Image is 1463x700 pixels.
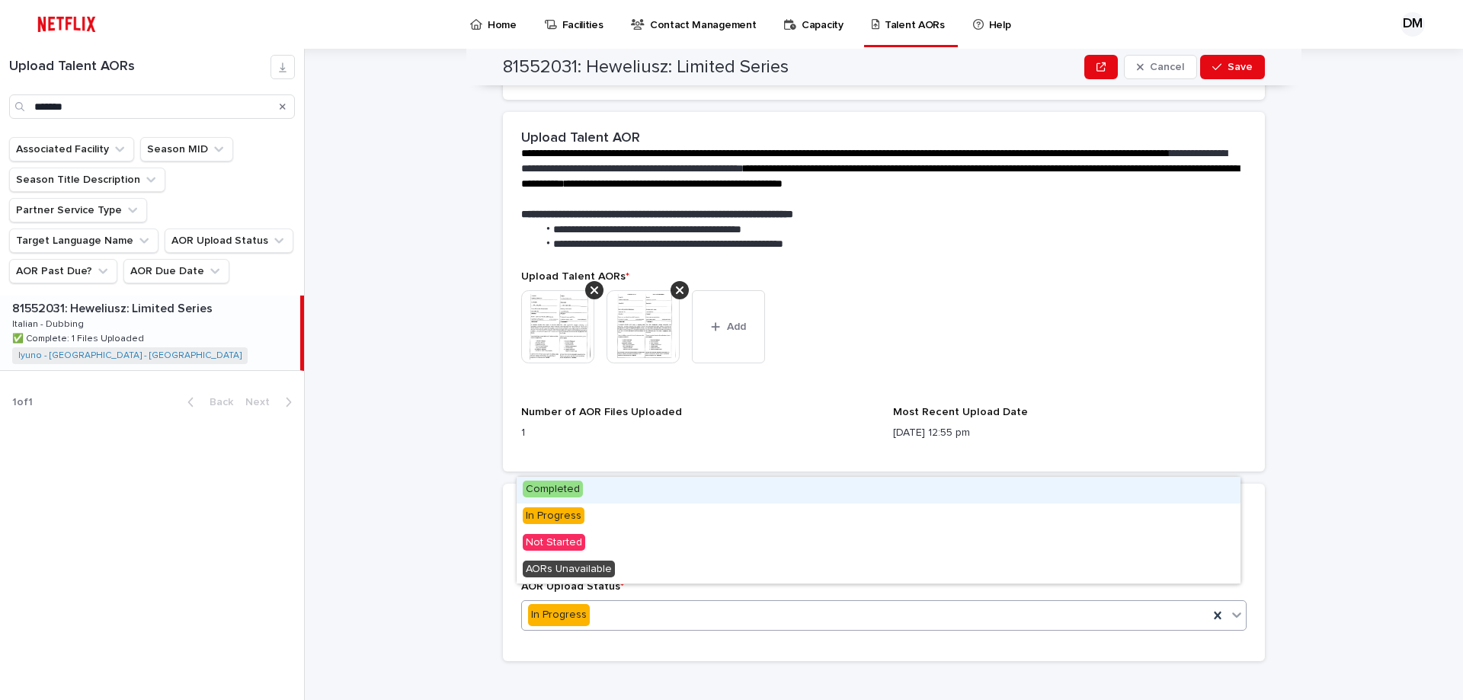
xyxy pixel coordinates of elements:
[123,259,229,283] button: AOR Due Date
[521,425,875,441] p: 1
[9,198,147,222] button: Partner Service Type
[517,557,1241,583] div: AORs Unavailable
[521,271,629,282] span: Upload Talent AORs
[9,137,134,161] button: Associated Facility
[12,316,87,330] p: Italian - Dubbing
[528,604,590,626] div: In Progress
[521,130,640,147] h2: Upload Talent AOR
[523,481,583,497] span: Completed
[727,321,746,332] span: Add
[692,290,765,363] button: Add
[200,397,233,408] span: Back
[517,530,1241,557] div: Not Started
[523,507,584,524] span: In Progress
[140,137,233,161] button: Season MID
[12,331,147,344] p: ✅ Complete: 1 Files Uploaded
[165,229,293,253] button: AOR Upload Status
[521,407,682,417] span: Number of AOR Files Uploaded
[517,477,1241,503] div: Completed
[9,94,295,119] input: Search
[30,9,103,40] img: ifQbXi3ZQGMSEF7WDB7W
[175,395,239,409] button: Back
[9,59,271,75] h1: Upload Talent AORs
[9,259,117,283] button: AOR Past Due?
[521,581,624,592] span: AOR Upload Status
[18,350,242,361] a: Iyuno - [GEOGRAPHIC_DATA] - [GEOGRAPHIC_DATA]
[1401,12,1425,37] div: DM
[1200,55,1265,79] button: Save
[893,407,1028,417] span: Most Recent Upload Date
[245,397,279,408] span: Next
[1150,62,1184,72] span: Cancel
[9,229,158,253] button: Target Language Name
[503,56,789,78] h2: 81552031: Heweliusz: Limited Series
[12,299,216,316] p: 81552031: Heweliusz: Limited Series
[239,395,304,409] button: Next
[9,168,165,192] button: Season Title Description
[523,561,615,577] span: AORs Unavailable
[523,534,585,551] span: Not Started
[517,503,1241,530] div: In Progress
[893,425,1247,441] p: [DATE] 12:55 pm
[1124,55,1197,79] button: Cancel
[1228,62,1253,72] span: Save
